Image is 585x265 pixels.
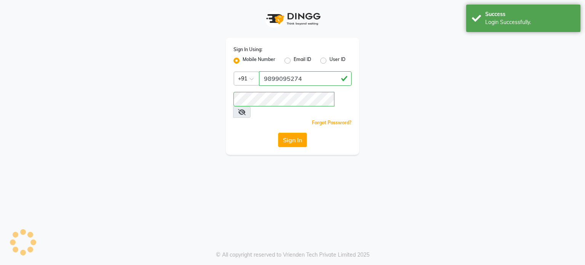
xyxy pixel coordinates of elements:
[259,71,352,86] input: Username
[243,56,275,65] label: Mobile Number
[485,10,575,18] div: Success
[233,46,262,53] label: Sign In Using:
[233,92,334,106] input: Username
[262,8,323,30] img: logo1.svg
[485,18,575,26] div: Login Successfully.
[294,56,311,65] label: Email ID
[278,133,307,147] button: Sign In
[312,120,352,125] a: Forgot Password?
[329,56,345,65] label: User ID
